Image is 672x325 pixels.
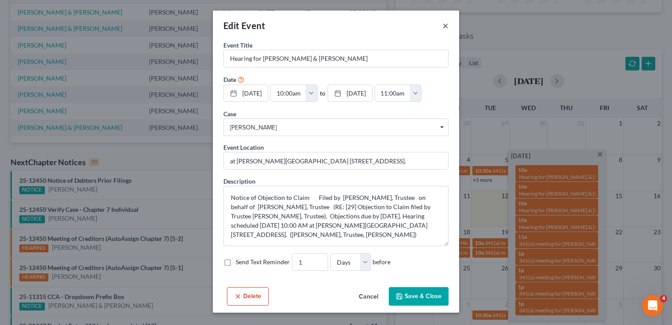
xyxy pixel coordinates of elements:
label: Send Text Reminder [236,258,290,266]
label: Description [223,177,256,186]
input: -- : -- [271,85,306,102]
span: Select box activate [223,118,449,136]
span: [PERSON_NAME] [230,123,442,132]
label: Event Location [223,143,264,152]
label: Case [223,109,236,118]
input: -- : -- [375,85,410,102]
label: Date [223,75,236,84]
input: -- [292,254,328,270]
button: Delete [227,287,269,306]
span: before [373,258,391,266]
button: Save & Close [389,287,449,306]
input: Enter location... [224,152,448,169]
span: 4 [660,295,667,302]
label: to [320,89,325,98]
input: Enter event name... [224,50,448,67]
span: Edit Event [223,20,265,31]
button: Cancel [352,288,385,306]
a: [DATE] [328,85,372,102]
span: Event Title [223,41,252,49]
iframe: Intercom live chat [642,295,663,316]
button: × [442,20,449,31]
a: [DATE] [224,85,268,102]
